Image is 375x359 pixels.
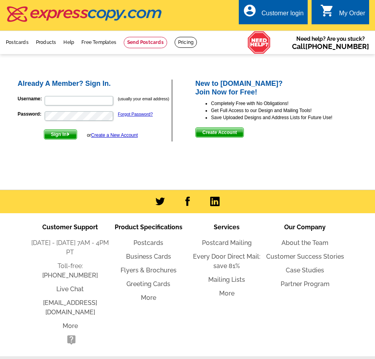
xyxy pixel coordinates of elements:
[211,100,359,107] li: Completely Free with No Obligations!
[247,31,271,54] img: help
[115,223,182,231] span: Product Specifications
[320,9,365,18] a: shopping_cart My Order
[43,299,97,316] a: [EMAIL_ADDRESS][DOMAIN_NAME]
[202,239,252,247] a: Postcard Mailing
[126,280,170,288] a: Greeting Cards
[121,267,177,274] a: Flyers & Brochures
[211,107,359,114] li: Get Full Access to our Design and Mailing Tools!
[243,9,304,18] a: account_circle Customer login
[292,35,369,51] span: Need help? Are you stuck?
[196,128,243,137] span: Create Account
[305,42,369,51] a: [PHONE_NUMBER]
[18,80,171,88] h2: Already A Member? Sign In.
[67,132,70,136] img: button-next-arrow-white.png
[133,239,163,247] a: Postcards
[292,42,369,51] span: Call
[81,40,116,45] a: Free Templates
[87,132,138,139] div: or
[31,261,109,280] li: Toll-free:
[44,130,77,139] span: Sign In
[195,127,244,138] button: Create Account
[284,223,326,231] span: Our Company
[320,4,334,18] i: shopping_cart
[56,285,84,293] a: Live Chat
[36,40,56,45] a: Products
[286,267,324,274] a: Case Studies
[141,294,156,301] a: More
[42,272,98,279] a: [PHONE_NUMBER]
[261,10,304,21] div: Customer login
[6,40,29,45] a: Postcards
[42,223,98,231] span: Customer Support
[219,290,234,297] a: More
[281,280,330,288] a: Partner Program
[91,132,138,138] a: Create a New Account
[281,239,328,247] a: About the Team
[339,10,365,21] div: My Order
[18,95,44,102] label: Username:
[31,238,109,257] li: [DATE] - [DATE] 7AM - 4PM PT
[243,4,257,18] i: account_circle
[126,253,171,260] a: Business Cards
[211,114,359,121] li: Save Uploaded Designs and Address Lists for Future Use!
[266,253,344,260] a: Customer Success Stories
[208,276,245,283] a: Mailing Lists
[63,322,78,330] a: More
[214,223,240,231] span: Services
[63,40,74,45] a: Help
[193,253,260,270] a: Every Door Direct Mail: save 81%
[44,129,77,140] button: Sign In
[118,112,153,116] a: Forgot Password?
[118,96,169,101] small: (usually your email address)
[195,80,359,96] h2: New to [DOMAIN_NAME]? Join Now for Free!
[18,111,44,118] label: Password:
